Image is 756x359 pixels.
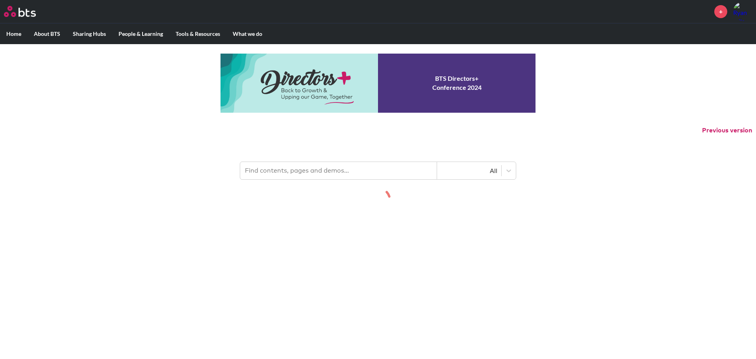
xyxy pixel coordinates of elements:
label: About BTS [28,24,67,44]
label: What we do [226,24,269,44]
a: + [714,5,727,18]
a: Go home [4,6,50,17]
label: Tools & Resources [169,24,226,44]
label: People & Learning [112,24,169,44]
button: Previous version [702,126,752,135]
a: Profile [733,2,752,21]
label: Sharing Hubs [67,24,112,44]
input: Find contents, pages and demos... [240,162,437,179]
img: Ryan Stiles [733,2,752,21]
div: All [441,166,497,175]
a: Conference 2024 [220,54,535,113]
img: BTS Logo [4,6,36,17]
